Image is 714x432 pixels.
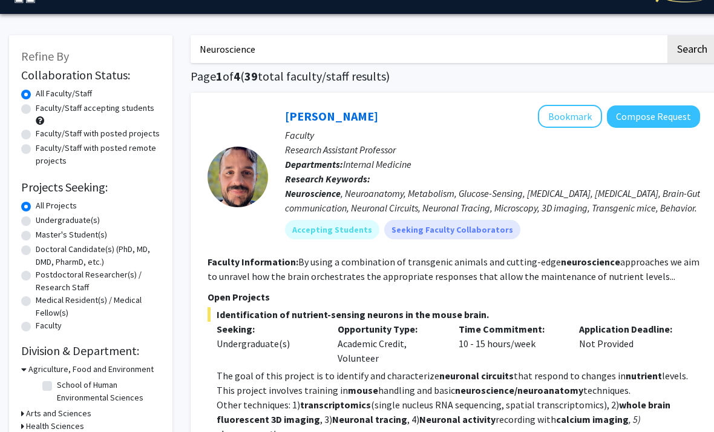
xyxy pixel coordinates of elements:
[285,187,341,199] b: Neuroscience
[36,142,160,167] label: Faculty/Staff with posted remote projects
[36,214,100,227] label: Undergraduate(s)
[57,379,157,404] label: School of Human Environmental Sciences
[216,68,223,84] span: 1
[285,158,343,170] b: Departments:
[348,384,378,396] strong: mouse
[9,377,51,423] iframe: Chat
[208,307,700,322] span: Identification of nutrient-sensing neurons in the mouse brain.
[450,322,571,365] div: 10 - 15 hours/week
[26,407,91,420] h3: Arts and Sciences
[217,322,319,336] p: Seeking:
[455,384,583,396] strong: neuroscience/neuroanatomy
[285,186,700,215] div: , Neuroanatomy, Metabolism, Glucose-Sensing, [MEDICAL_DATA], [MEDICAL_DATA], Brain-Gut communicat...
[234,68,240,84] span: 4
[285,220,379,239] mat-chip: Accepting Students
[36,102,154,115] label: Faculty/Staff accepting students
[439,370,514,382] strong: neuronal circuits
[556,413,629,425] strong: calcium imaging
[300,399,371,411] strong: transcriptomics
[208,256,298,268] b: Faculty Information:
[36,319,62,332] label: Faculty
[21,68,160,82] h2: Collaboration Status:
[191,35,666,63] input: Search Keywords
[384,220,520,239] mat-chip: Seeking Faculty Collaborators
[579,322,682,336] p: Application Deadline:
[285,108,378,124] a: [PERSON_NAME]
[21,180,160,194] h2: Projects Seeking:
[208,290,700,304] p: Open Projects
[626,370,662,382] strong: nutrient
[36,127,160,140] label: Faculty/Staff with posted projects
[36,87,92,100] label: All Faculty/Staff
[217,336,319,351] div: Undergraduate(s)
[561,256,620,268] b: neuroscience
[419,413,496,425] strong: Neuronal activity
[285,128,700,142] p: Faculty
[607,105,700,128] button: Compose Request to Ioannis Papazoglou
[285,173,370,185] b: Research Keywords:
[629,413,641,425] em: , 5)
[36,199,77,212] label: All Projects
[285,142,700,157] p: Research Assistant Professor
[36,243,160,268] label: Doctoral Candidate(s) (PhD, MD, DMD, PharmD, etc.)
[21,344,160,358] h2: Division & Department:
[28,363,154,376] h3: Agriculture, Food and Environment
[538,105,602,128] button: Add Ioannis Papazoglou to Bookmarks
[343,158,411,170] span: Internal Medicine
[217,368,700,397] p: The goal of this project is to identify and characterize that respond to changes in levels. This ...
[208,256,699,282] fg-read-more: By using a combination of transgenic animals and cutting-edge approaches we aim to unravel how th...
[36,268,160,294] label: Postdoctoral Researcher(s) / Research Staff
[329,322,450,365] div: Academic Credit, Volunteer
[459,322,562,336] p: Time Commitment:
[244,68,258,84] span: 39
[21,48,69,64] span: Refine By
[36,294,160,319] label: Medical Resident(s) / Medical Fellow(s)
[332,413,407,425] strong: Neuronal tracing
[338,322,441,336] p: Opportunity Type:
[570,322,691,365] div: Not Provided
[36,228,107,241] label: Master's Student(s)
